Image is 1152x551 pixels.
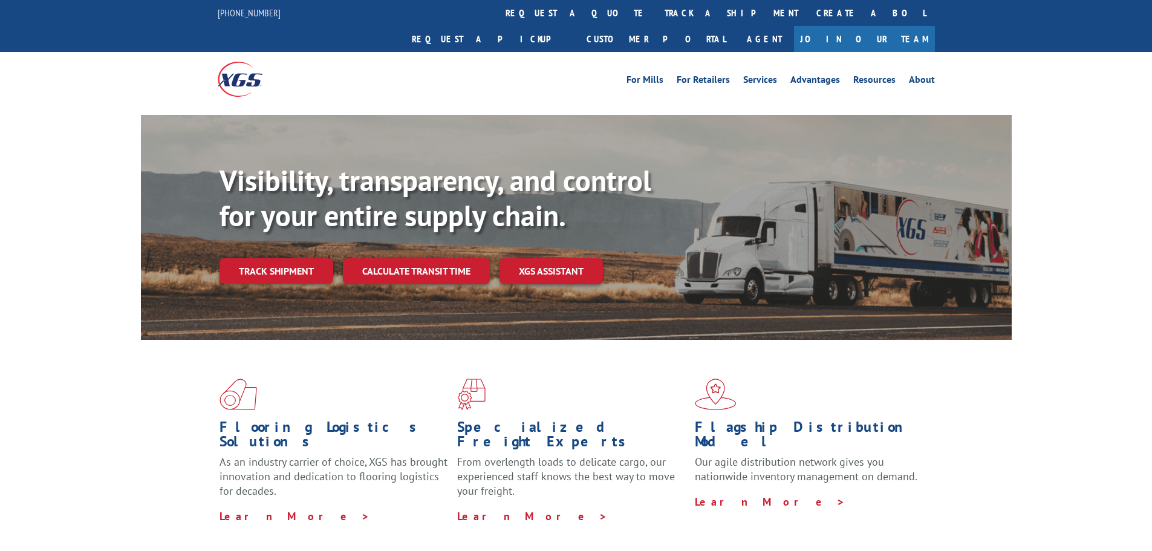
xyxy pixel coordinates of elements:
a: Request a pickup [403,26,578,52]
h1: Flagship Distribution Model [695,420,923,455]
a: Calculate transit time [343,258,490,284]
img: xgs-icon-focused-on-flooring-red [457,379,486,410]
a: Learn More > [220,509,370,523]
a: [PHONE_NUMBER] [218,7,281,19]
b: Visibility, transparency, and control for your entire supply chain. [220,161,651,234]
h1: Specialized Freight Experts [457,420,686,455]
a: Agent [735,26,794,52]
a: Customer Portal [578,26,735,52]
h1: Flooring Logistics Solutions [220,420,448,455]
span: As an industry carrier of choice, XGS has brought innovation and dedication to flooring logistics... [220,455,447,498]
a: Resources [853,75,896,88]
img: xgs-icon-total-supply-chain-intelligence-red [220,379,257,410]
a: Services [743,75,777,88]
p: From overlength loads to delicate cargo, our experienced staff knows the best way to move your fr... [457,455,686,509]
span: Our agile distribution network gives you nationwide inventory management on demand. [695,455,917,483]
a: For Retailers [677,75,730,88]
a: Track shipment [220,258,333,284]
a: Advantages [790,75,840,88]
a: Learn More > [457,509,608,523]
a: Join Our Team [794,26,935,52]
img: xgs-icon-flagship-distribution-model-red [695,379,737,410]
a: XGS ASSISTANT [500,258,603,284]
a: Learn More > [695,495,845,509]
a: For Mills [626,75,663,88]
a: About [909,75,935,88]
